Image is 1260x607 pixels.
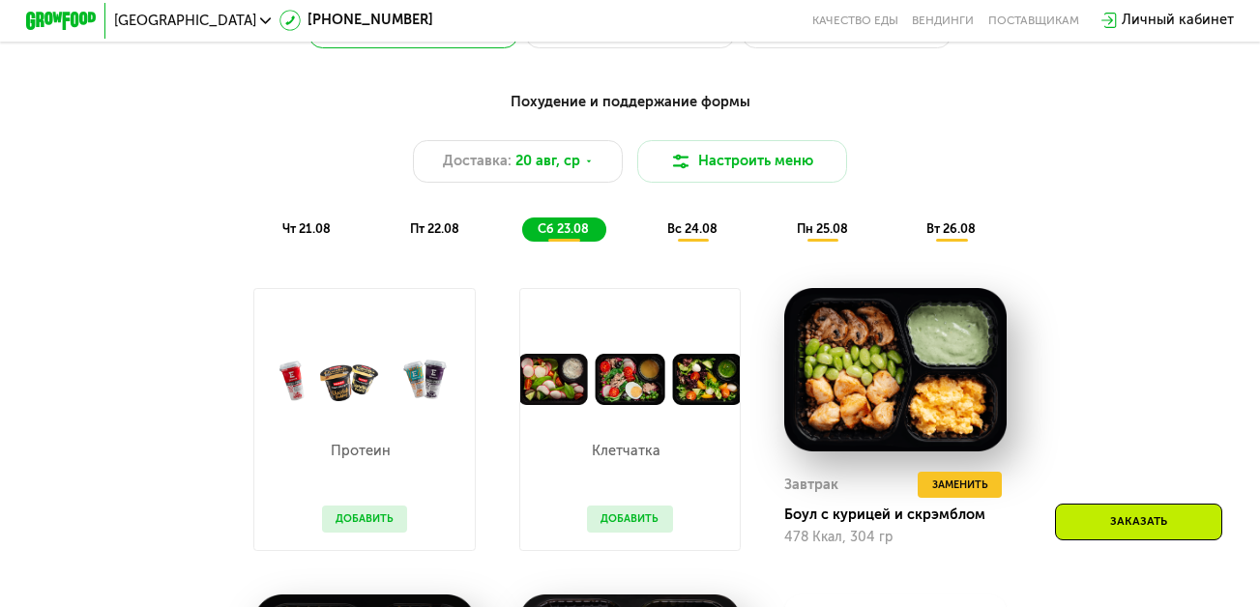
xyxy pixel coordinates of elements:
div: Заказать [1055,504,1222,540]
a: Вендинги [912,14,974,27]
span: Доставка: [443,151,512,172]
span: вт 26.08 [926,221,976,236]
span: чт 21.08 [282,221,331,236]
a: Качество еды [812,14,898,27]
div: Завтрак [784,472,838,498]
button: Заменить [918,472,1002,498]
span: 20 авг, ср [515,151,580,172]
p: Клетчатка [587,444,664,457]
a: [PHONE_NUMBER] [279,10,433,31]
span: сб 23.08 [538,221,589,236]
div: Личный кабинет [1122,10,1234,31]
button: Настроить меню [637,140,847,182]
button: Добавить [322,506,408,532]
span: [GEOGRAPHIC_DATA] [114,14,256,27]
div: Боул с курицей и скрэмблом [784,506,1020,523]
div: Похудение и поддержание формы [112,91,1148,113]
span: пт 22.08 [410,221,459,236]
span: Заменить [932,477,988,494]
p: Протеин [322,444,399,457]
span: пн 25.08 [797,221,848,236]
div: 478 Ккал, 304 гр [784,530,1006,545]
div: поставщикам [988,14,1079,27]
span: вс 24.08 [667,221,718,236]
button: Добавить [587,506,673,532]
